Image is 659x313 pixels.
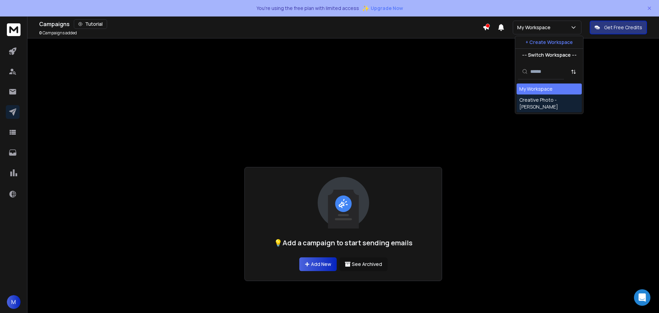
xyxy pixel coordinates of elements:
a: Add New [299,257,337,271]
h1: 💡Add a campaign to start sending emails [274,238,413,248]
span: ✨ [362,3,369,13]
div: My Workspace [519,86,553,92]
p: Campaigns added [39,30,77,36]
p: My Workspace [517,24,553,31]
button: See Archived [339,257,388,271]
p: + Create Workspace [525,39,573,46]
span: Upgrade Now [371,5,403,12]
button: M [7,295,21,309]
button: ✨Upgrade Now [362,1,403,15]
p: --- Switch Workspace --- [522,52,577,58]
button: Get Free Credits [590,21,647,34]
button: + Create Workspace [515,36,583,48]
div: Campaigns [39,19,483,29]
span: 0 [39,30,42,36]
p: Get Free Credits [604,24,642,31]
div: Open Intercom Messenger [634,289,650,306]
div: Creative Photo - [PERSON_NAME] [519,97,579,110]
button: Tutorial [74,19,107,29]
p: You're using the free plan with limited access [256,5,359,12]
button: Sort by Sort A-Z [567,65,580,79]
